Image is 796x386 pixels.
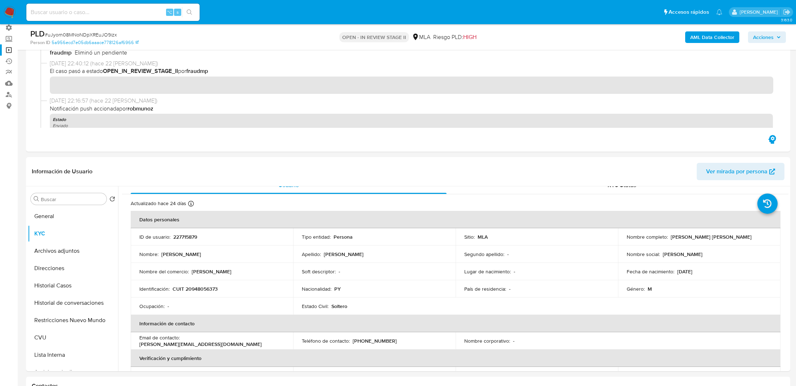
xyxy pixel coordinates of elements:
p: Lugar de nacimiento : [464,268,511,275]
input: Buscar [41,196,104,203]
p: OPEN - IN REVIEW STAGE II [339,32,409,42]
p: [PERSON_NAME][EMAIL_ADDRESS][DOMAIN_NAME] [139,341,262,347]
span: 3.163.0 [781,17,792,23]
p: ID de usuario : [139,234,170,240]
p: Estado Civil : [302,303,329,309]
p: País de residencia : [464,286,506,292]
p: - [513,338,514,344]
p: PY [334,286,341,292]
b: Person ID [30,39,50,46]
p: Nombre completo : [627,234,668,240]
button: Lista Interna [28,346,118,364]
a: 5a956ecd7e05db6aaace778126af6966 [52,39,139,46]
input: Buscar usuario o caso... [26,8,200,17]
button: AML Data Collector [685,31,739,43]
p: [PERSON_NAME] [324,251,364,257]
p: [PHONE_NUMBER] [353,338,397,344]
button: Historial de conversaciones [28,294,118,312]
p: [PERSON_NAME] [192,268,231,275]
p: Apellido : [302,251,321,257]
p: Sitio : [464,234,475,240]
p: Soft descriptor : [302,268,336,275]
p: [DATE] [677,268,692,275]
p: Tipo entidad : [302,234,331,240]
p: [PERSON_NAME] [663,251,703,257]
button: Acciones [748,31,786,43]
th: Datos personales [131,211,780,228]
span: Acciones [753,31,774,43]
h1: Información de Usuario [32,168,92,175]
button: General [28,208,118,225]
button: Anticipos de dinero [28,364,118,381]
b: AML Data Collector [690,31,734,43]
p: Persona [334,234,353,240]
button: Restricciones Nuevo Mundo [28,312,118,329]
p: [PERSON_NAME] [161,251,201,257]
p: MLA [478,234,488,240]
p: Nombre social : [627,251,660,257]
p: - [339,268,340,275]
button: Buscar [34,196,39,202]
th: Información de contacto [131,315,780,332]
p: - [514,268,515,275]
p: Ocupación : [139,303,165,309]
a: Salir [783,8,791,16]
p: Nombre : [139,251,158,257]
div: MLA [412,33,430,41]
button: Historial Casos [28,277,118,294]
p: [PERSON_NAME] [PERSON_NAME] [671,234,752,240]
p: - [509,286,510,292]
p: - [168,303,169,309]
a: Notificaciones [716,9,722,15]
p: - [507,251,509,257]
p: fabricio.bottalo@mercadolibre.com [740,9,780,16]
p: Soltero [331,303,347,309]
p: Email de contacto : [139,334,180,341]
p: CUIT 20948056373 [173,286,218,292]
p: Nombre corporativo : [464,338,510,344]
span: # uJyorn08MNoNDpXREuJO9izx [45,31,117,38]
button: Ver mirada por persona [697,163,784,180]
span: s [177,9,179,16]
b: PLD [30,28,45,39]
span: ⌥ [167,9,172,16]
button: Archivos adjuntos [28,242,118,260]
span: Ver mirada por persona [706,163,767,180]
p: Nombre del comercio : [139,268,189,275]
span: HIGH [463,33,477,41]
button: Direcciones [28,260,118,277]
p: Teléfono de contacto : [302,338,350,344]
span: Riesgo PLD: [433,33,477,41]
p: Nacionalidad : [302,286,331,292]
button: KYC [28,225,118,242]
p: M [648,286,652,292]
span: Accesos rápidos [669,8,709,16]
p: Fecha de nacimiento : [627,268,674,275]
p: Género : [627,286,645,292]
button: CVU [28,329,118,346]
p: Identificación : [139,286,170,292]
th: Verificación y cumplimiento [131,350,780,367]
button: search-icon [182,7,197,17]
p: Actualizado hace 24 días [131,200,186,207]
p: Segundo apellido : [464,251,504,257]
p: 227715879 [173,234,197,240]
button: Volver al orden por defecto [109,196,115,204]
